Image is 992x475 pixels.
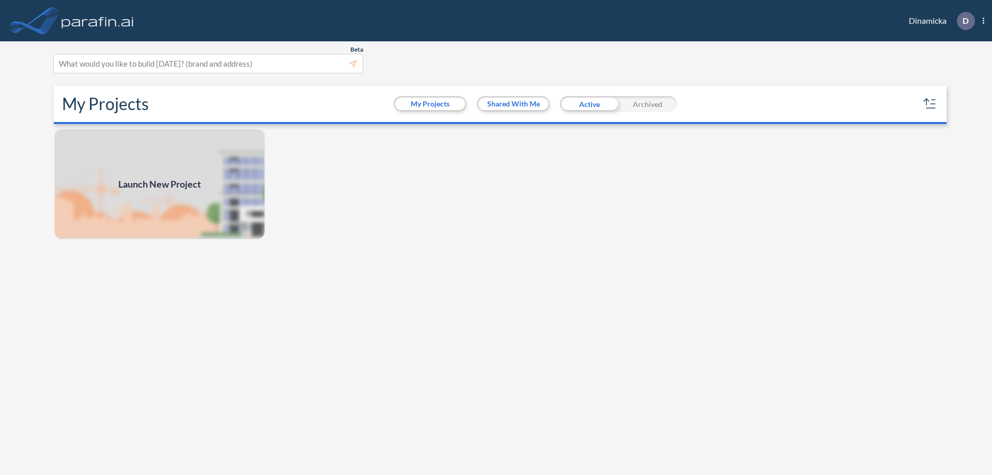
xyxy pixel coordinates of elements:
[395,98,465,110] button: My Projects
[922,96,938,112] button: sort
[560,96,618,112] div: Active
[62,94,149,114] h2: My Projects
[893,12,984,30] div: Dinamicka
[350,45,363,54] span: Beta
[478,98,548,110] button: Shared With Me
[54,128,266,240] a: Launch New Project
[118,177,201,191] span: Launch New Project
[618,96,677,112] div: Archived
[59,10,136,31] img: logo
[54,128,266,240] img: add
[963,16,969,25] p: D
